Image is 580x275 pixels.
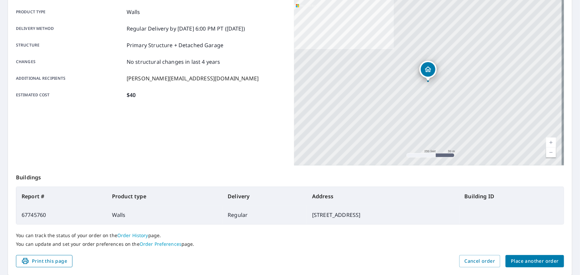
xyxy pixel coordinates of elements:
p: Additional recipients [16,74,124,82]
th: Building ID [459,187,564,206]
p: $40 [127,91,136,99]
td: Walls [107,206,222,224]
p: Walls [127,8,140,16]
div: Dropped pin, building 1, Residential property, 26W107 Sandpiper Ct Carol Stream, IL 60188 [419,61,437,81]
th: Product type [107,187,222,206]
button: Place another order [506,255,564,267]
button: Print this page [16,255,72,267]
p: Estimated cost [16,91,124,99]
td: [STREET_ADDRESS] [307,206,459,224]
p: Structure [16,41,124,49]
a: Current Level 17, Zoom In [546,137,556,147]
a: Order Preferences [140,241,181,247]
th: Report # [16,187,107,206]
td: Regular [222,206,307,224]
p: No structural changes in last 4 years [127,58,220,66]
th: Delivery [222,187,307,206]
p: [PERSON_NAME][EMAIL_ADDRESS][DOMAIN_NAME] [127,74,259,82]
span: Place another order [511,257,559,265]
p: Delivery method [16,25,124,33]
span: Print this page [21,257,67,265]
p: Primary Structure + Detached Garage [127,41,223,49]
button: Cancel order [459,255,501,267]
span: Cancel order [465,257,495,265]
p: You can track the status of your order on the page. [16,232,564,238]
th: Address [307,187,459,206]
p: You can update and set your order preferences on the page. [16,241,564,247]
p: Regular Delivery by [DATE] 6:00 PM PT ([DATE]) [127,25,245,33]
p: Product type [16,8,124,16]
a: Order History [117,232,148,238]
a: Current Level 17, Zoom Out [546,147,556,157]
p: Changes [16,58,124,66]
td: 67745760 [16,206,107,224]
p: Buildings [16,165,564,187]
